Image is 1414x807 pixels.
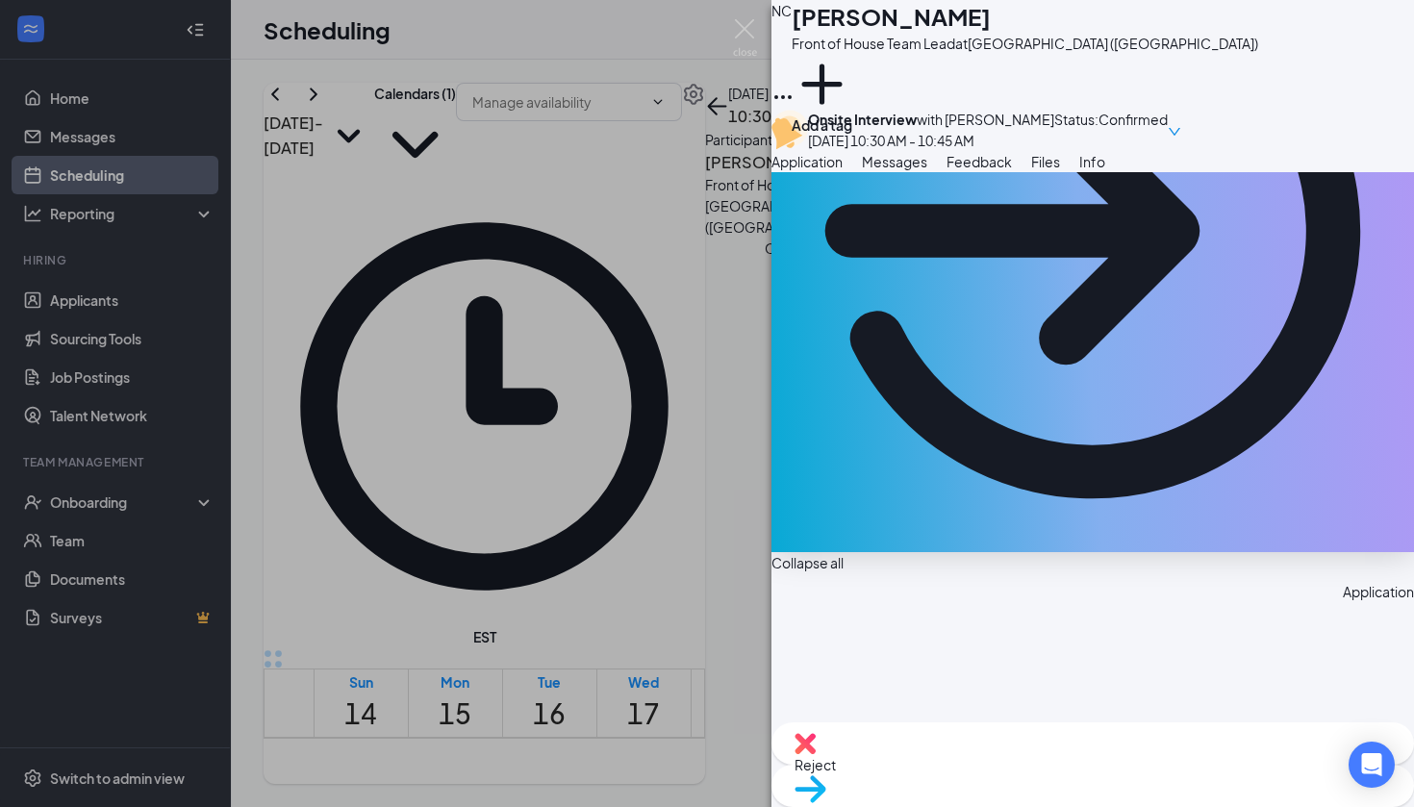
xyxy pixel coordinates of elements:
[792,33,1258,54] div: Front of House Team Lead at [GEOGRAPHIC_DATA] ([GEOGRAPHIC_DATA])
[1168,111,1181,153] span: down
[792,54,852,136] button: PlusAdd a tag
[1079,153,1105,170] span: Info
[947,153,1012,170] span: Feedback
[1054,109,1098,151] div: Status :
[808,130,1054,151] div: [DATE] 10:30 AM - 10:45 AM
[1031,153,1060,170] span: Files
[862,153,927,170] span: Messages
[1349,742,1395,788] div: Open Intercom Messenger
[808,111,917,128] b: Onsite Interview
[808,109,1054,130] div: with [PERSON_NAME]
[771,552,1414,573] span: Collapse all
[1098,109,1168,151] span: Confirmed
[795,754,1391,775] span: Reject
[792,54,852,114] svg: Plus
[771,86,795,109] svg: Ellipses
[771,153,843,170] span: Application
